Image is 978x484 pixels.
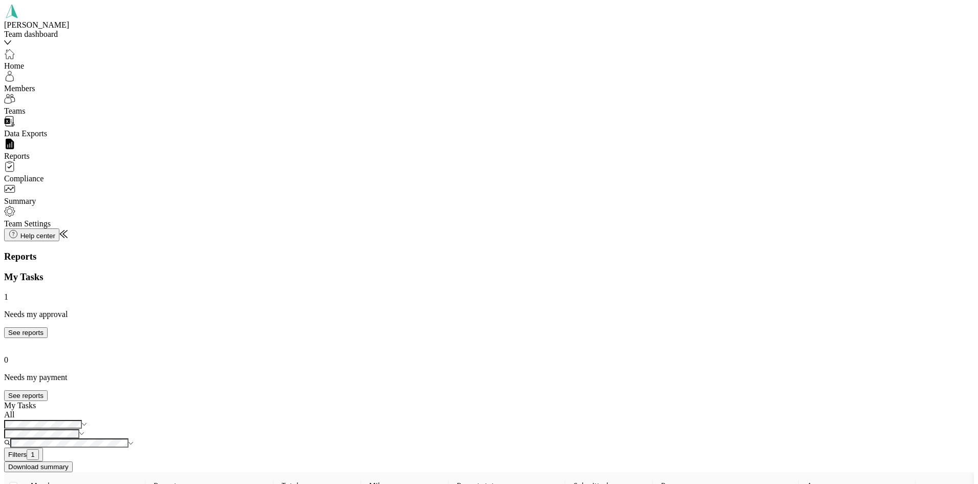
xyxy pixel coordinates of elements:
p: Needs my approval [4,310,974,319]
div: [PERSON_NAME] [4,20,147,30]
button: 1 [27,449,38,460]
button: See reports [4,390,48,401]
span: Compliance [4,174,44,183]
div: Team dashboard [4,30,147,39]
h1: Reports [4,251,974,262]
div: Help center [8,230,55,240]
span: Data Exports [4,129,47,138]
span: Teams [4,107,26,115]
button: See reports [4,327,48,338]
p: 1 [4,292,974,302]
span: My Tasks [4,401,36,410]
span: Team Settings [4,219,51,228]
span: Reports [4,152,30,160]
p: 0 [4,355,974,365]
span: Summary [4,197,36,205]
p: Needs my payment [4,373,974,382]
span: Members [4,84,35,93]
button: Download summary [4,461,73,472]
button: Filters1 [4,448,43,461]
button: Help center [4,228,59,241]
h1: My Tasks [4,271,974,283]
span: 1 [31,451,34,458]
iframe: Everlance-gr Chat Button Frame [921,427,978,484]
span: Home [4,61,24,70]
span: All [4,410,14,419]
